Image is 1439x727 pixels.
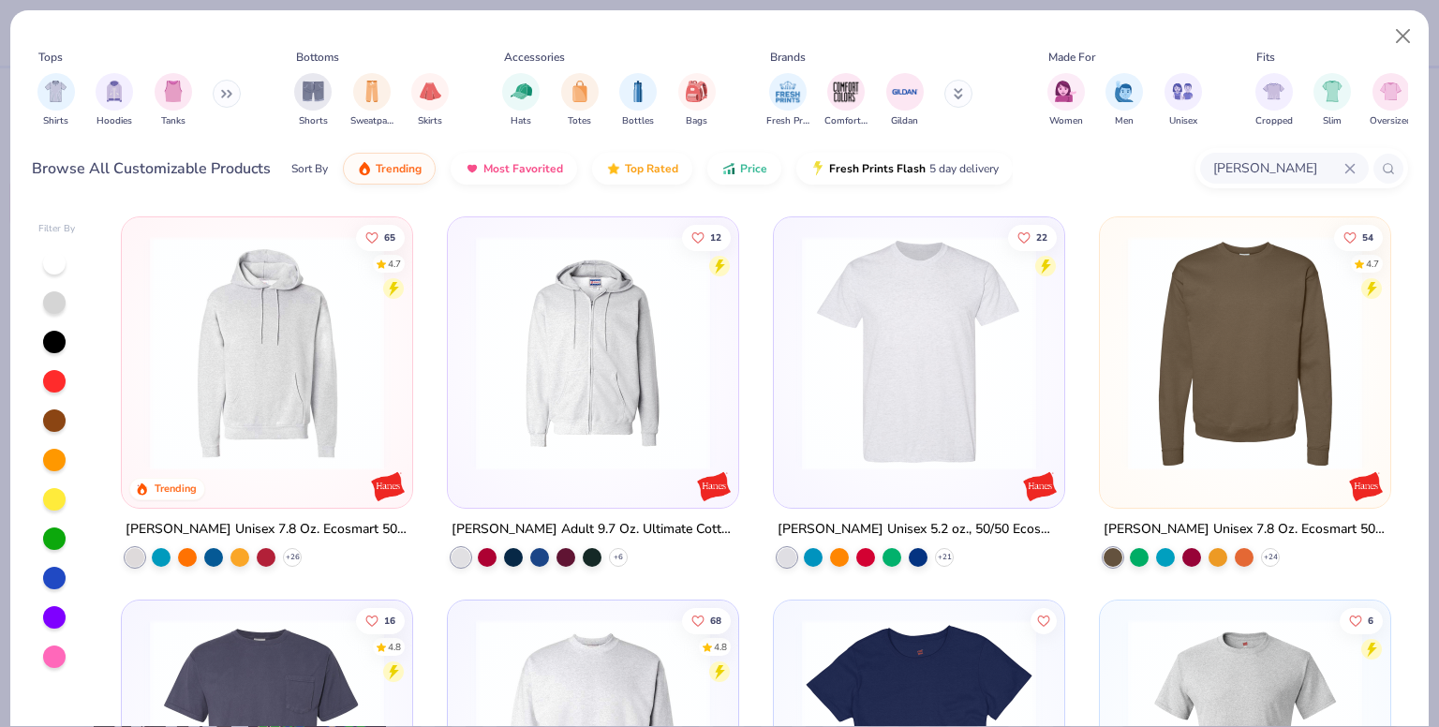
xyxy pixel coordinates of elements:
img: Shorts Image [303,81,324,102]
div: Bottoms [296,49,339,66]
div: Browse All Customizable Products [32,157,271,180]
img: Sweatpants Image [362,81,382,102]
span: Totes [568,114,591,128]
div: filter for Gildan [886,73,924,128]
div: filter for Bags [678,73,716,128]
button: filter button [37,73,75,128]
button: Fresh Prints Flash5 day delivery [796,153,1013,185]
div: Sort By [291,160,328,177]
img: Hanes logo [369,467,407,505]
button: filter button [1047,73,1085,128]
span: Shirts [43,114,68,128]
div: Made For [1048,49,1095,66]
button: Like [682,224,731,250]
div: [PERSON_NAME] Unisex 5.2 oz., 50/50 Ecosmart T-Shirt [778,518,1061,542]
span: Top Rated [625,161,678,176]
div: filter for Oversized [1370,73,1412,128]
span: 12 [710,232,721,242]
img: Gildan Image [891,78,919,106]
span: Cropped [1255,114,1293,128]
div: 4.8 [714,640,727,654]
span: Hats [511,114,531,128]
span: Bottles [622,114,654,128]
button: Like [357,607,406,633]
span: 54 [1362,232,1373,242]
button: Top Rated [592,153,692,185]
div: Fits [1256,49,1275,66]
button: Like [1008,224,1057,250]
div: [PERSON_NAME] Adult 9.7 Oz. Ultimate Cotton 90/10 Full-Zip Hood [452,518,734,542]
div: 4.8 [389,640,402,654]
button: filter button [1165,73,1202,128]
span: 22 [1036,232,1047,242]
span: 16 [385,616,396,625]
span: + 6 [614,552,623,563]
span: Fresh Prints Flash [829,161,926,176]
span: + 26 [286,552,300,563]
button: Close [1386,19,1421,54]
div: filter for Women [1047,73,1085,128]
img: Oversized Image [1380,81,1402,102]
div: filter for Hats [502,73,540,128]
span: Tanks [161,114,185,128]
button: Trending [343,153,436,185]
div: filter for Bottles [619,73,657,128]
span: Comfort Colors [824,114,868,128]
button: filter button [1255,73,1293,128]
img: Skirts Image [420,81,441,102]
div: filter for Sweatpants [350,73,393,128]
button: filter button [294,73,332,128]
div: filter for Tanks [155,73,192,128]
img: 11ffa2d8-0546-469f-8f1d-d372bf6de768 [467,236,719,470]
span: Bags [686,114,707,128]
img: Women Image [1055,81,1076,102]
img: Comfort Colors Image [832,78,860,106]
img: Slim Image [1322,81,1343,102]
span: Sweatpants [350,114,393,128]
img: fe3aba7b-4693-4b3e-ab95-a32d4261720b [141,236,393,470]
div: [PERSON_NAME] Unisex 7.8 Oz. Ecosmart 50/50 Pullover Hooded Sweatshirt [126,518,408,542]
button: filter button [766,73,809,128]
div: filter for Hoodies [96,73,133,128]
img: e5975505-1776-4f17-ae39-ff4f3b46cee6 [1119,236,1372,470]
div: filter for Fresh Prints [766,73,809,128]
span: Trending [376,161,422,176]
img: Hoodies Image [104,81,125,102]
span: 68 [710,616,721,625]
span: Men [1115,114,1134,128]
img: most_fav.gif [465,161,480,176]
div: filter for Men [1105,73,1143,128]
div: 4.7 [1366,257,1379,271]
img: Men Image [1114,81,1135,102]
button: filter button [619,73,657,128]
img: Bags Image [686,81,706,102]
button: Most Favorited [451,153,577,185]
span: 65 [385,232,396,242]
div: Filter By [38,222,76,236]
img: trending.gif [357,161,372,176]
span: + 24 [1263,552,1277,563]
span: Oversized [1370,114,1412,128]
img: Hanes logo [1021,467,1059,505]
input: Try "T-Shirt" [1211,157,1344,179]
button: filter button [411,73,449,128]
div: Accessories [504,49,565,66]
span: + 21 [937,552,951,563]
img: b1c750a3-7eee-44e0-9f67-e9dbfdf248d8 [793,236,1046,470]
div: filter for Unisex [1165,73,1202,128]
button: Like [1334,224,1383,250]
span: Women [1049,114,1083,128]
span: Slim [1323,114,1342,128]
button: Price [707,153,781,185]
button: filter button [155,73,192,128]
button: filter button [678,73,716,128]
button: Like [1340,607,1383,633]
img: Hanes logo [695,467,733,505]
button: filter button [1105,73,1143,128]
div: filter for Shirts [37,73,75,128]
button: filter button [824,73,868,128]
img: flash.gif [810,161,825,176]
div: filter for Shorts [294,73,332,128]
img: Bottles Image [628,81,648,102]
span: 5 day delivery [929,158,999,180]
